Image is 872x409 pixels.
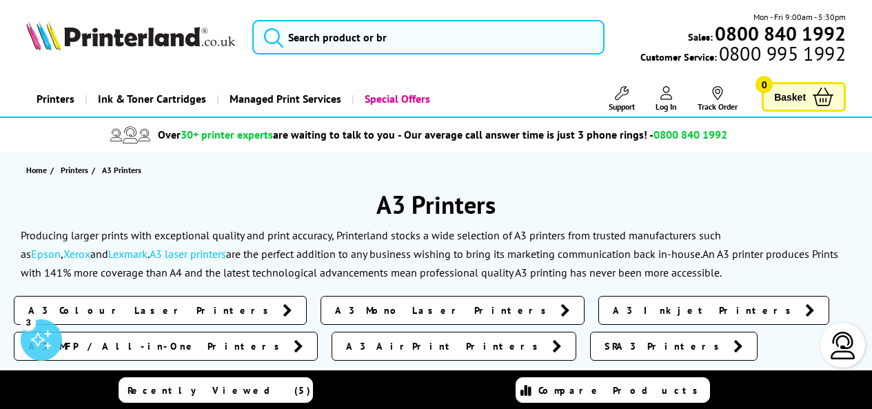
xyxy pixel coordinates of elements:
[640,47,846,63] span: Customer Service:
[14,296,307,325] a: A3 Colour Laser Printers
[698,86,738,112] a: Track Order
[762,82,846,112] a: Basket 0
[352,81,440,117] a: Special Offers
[119,377,313,403] a: Recently Viewed (5)
[609,86,635,112] a: Support
[713,27,846,40] a: 0800 840 1992
[598,296,829,325] a: A3 Inkjet Printers
[613,303,798,317] span: A3 Inkjet Printers
[61,163,92,177] a: Printers
[538,384,705,397] span: Compare Products
[21,315,36,330] div: 3
[252,20,605,54] input: Search product or br
[26,81,85,117] a: Printers
[715,21,846,46] b: 0800 840 1992
[774,88,806,106] span: Basket
[656,86,677,112] a: Log In
[14,188,858,221] h1: A3 Printers
[688,30,713,43] span: Sales:
[26,21,235,50] img: Printerland Logo
[14,332,318,361] a: A3 MFP / All-in-One Printers
[829,332,857,359] img: user-headset-light.svg
[98,81,206,117] span: Ink & Toner Cartridges
[653,128,727,141] span: 0800 840 1992
[150,247,226,261] a: A3 laser printers
[128,384,311,397] span: Recently Viewed (5)
[216,81,352,117] a: Managed Print Services
[102,165,141,175] span: A3 Printers
[31,247,61,261] a: Epson
[61,163,88,177] span: Printers
[656,101,677,112] span: Log In
[590,332,758,361] a: SRA3 Printers
[26,163,50,177] a: Home
[332,332,576,361] a: A3 AirPrint Printers
[516,377,710,403] a: Compare Products
[85,81,216,117] a: Ink & Toner Cartridges
[108,247,148,261] a: Lexmark
[609,101,635,112] span: Support
[181,128,273,141] span: 30+ printer experts
[346,339,545,353] span: A3 AirPrint Printers
[321,296,585,325] a: A3 Mono Laser Printers
[28,303,276,317] span: A3 Colour Laser Printers
[28,339,287,353] span: A3 MFP / All-in-One Printers
[398,128,727,141] span: - Our average call answer time is just 3 phone rings! -
[335,303,554,317] span: A3 Mono Laser Printers
[717,47,846,60] span: 0800 995 1992
[21,228,721,261] p: Producing larger prints with exceptional quality and print accuracy, Printerland stocks a wide se...
[158,128,395,141] span: Over are waiting to talk to you
[753,10,846,23] span: Mon - Fri 9:00am - 5:30pm
[756,76,773,93] span: 0
[605,339,727,353] span: SRA3 Printers
[26,21,235,53] a: Printerland Logo
[63,247,90,261] a: Xerox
